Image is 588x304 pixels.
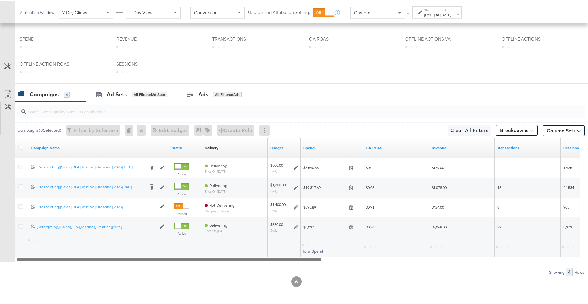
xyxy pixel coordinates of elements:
[194,8,218,14] span: Conversion
[563,203,569,208] span: 903
[64,90,70,96] div: 4
[563,223,572,228] span: 8,272
[209,182,227,187] span: Delivering
[432,144,492,149] a: Transaction Revenue - The total sale revenue (excluding shipping and tax) of the transaction
[30,89,59,97] div: Campaigns
[497,203,499,208] span: 6
[205,144,218,149] div: Delivery
[209,221,227,226] span: Delivering
[432,203,444,208] span: $424.00
[205,144,218,149] a: Reflects the ability of your Ad Campaign to achieve delivery based on ad states, schedule and bud...
[432,223,447,228] span: $2,068.00
[366,144,426,149] a: GA roas
[270,201,286,206] div: $1,400.00
[37,183,145,188] div: [Prospecting][Sales][DPA][Testing][Creatine][2025][BAU]
[432,164,444,169] span: $139.00
[37,223,156,228] a: [Retargeting][Sales][DPA][Testing][Creatine][2025]
[37,183,145,190] a: [Prospecting][Sales][DPA][Testing][Creatine][2025][BAU]
[213,90,242,96] div: All Filtered Ads
[497,144,558,149] a: Transactions - The total number of transactions
[17,126,61,132] div: Campaigns ( 0 Selected)
[543,124,585,135] button: Column Sets
[366,223,374,228] span: $0.26
[303,144,360,149] a: The total amount spent to date.
[270,144,298,149] a: The maximum amount you're willing to spend on your ads, on average each day or over the lifetime ...
[563,184,574,189] span: 24,534
[26,101,533,114] input: Search Campaigns by Name, ID or Objective
[303,203,346,208] span: $593.89
[448,124,491,134] button: Clear All Filters
[174,230,189,234] label: Active
[574,269,585,273] div: Rows
[248,8,310,14] label: Use Unified Attribution Setting:
[450,125,488,133] span: Clear All Filters
[174,191,189,195] label: Active
[37,163,145,168] div: [Prospecting][Sales][DPA][Testing][Creatine][2025][TEST]
[497,184,501,189] span: 16
[270,168,277,172] sub: Daily
[62,8,87,14] span: 7 Day Clicks
[366,203,374,208] span: $0.71
[209,162,227,167] span: Delivering
[432,184,447,189] span: $1,078.00
[125,124,137,134] div: 0
[107,89,127,97] div: Ad Sets
[270,181,286,186] div: $1,300.00
[174,171,189,175] label: Active
[497,164,499,169] span: 2
[132,90,167,96] div: All Filtered Ad Sets
[205,228,227,231] sub: ends on [DATE]
[302,247,323,252] span: Total Spend
[270,207,277,211] sub: Daily
[440,11,451,16] div: [DATE]
[270,227,277,231] sub: Daily
[563,164,572,169] span: 1,926
[496,124,538,134] button: Breakdowns
[440,7,451,11] label: End:
[209,201,235,206] span: Not Delivering
[424,11,435,16] div: [DATE]
[130,8,155,14] span: 1 Day Views
[303,223,346,228] span: $8,027.11
[303,184,346,189] span: $19,317.69
[270,161,283,167] div: $500.00
[270,188,277,192] sub: Daily
[424,7,435,11] label: Start:
[354,8,370,14] span: Custom
[435,11,440,16] strong: to
[31,144,166,149] a: Your campaign name.
[172,144,199,149] a: Shows the current state of your Ad Campaign.
[37,163,145,170] a: [Prospecting][Sales][DPA][Testing][Creatine][2025][TEST]
[20,9,55,14] div: Attribution Window:
[198,89,208,97] div: Ads
[366,164,374,169] span: $0.02
[270,221,283,226] div: $550.00
[205,208,235,212] sub: Campaign Paused
[174,210,189,215] label: Paused
[37,203,156,209] a: [Prospecting][Sales][DPA][Testing][Creatine][2025]
[566,267,573,275] div: 4
[549,269,566,273] div: Showing:
[406,11,412,14] span: ↑
[205,188,227,192] sub: ends on [DATE]
[205,168,227,172] sub: ends on [DATE]
[497,223,501,228] span: 29
[303,164,346,169] span: $8,690.55
[366,184,374,189] span: $0.06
